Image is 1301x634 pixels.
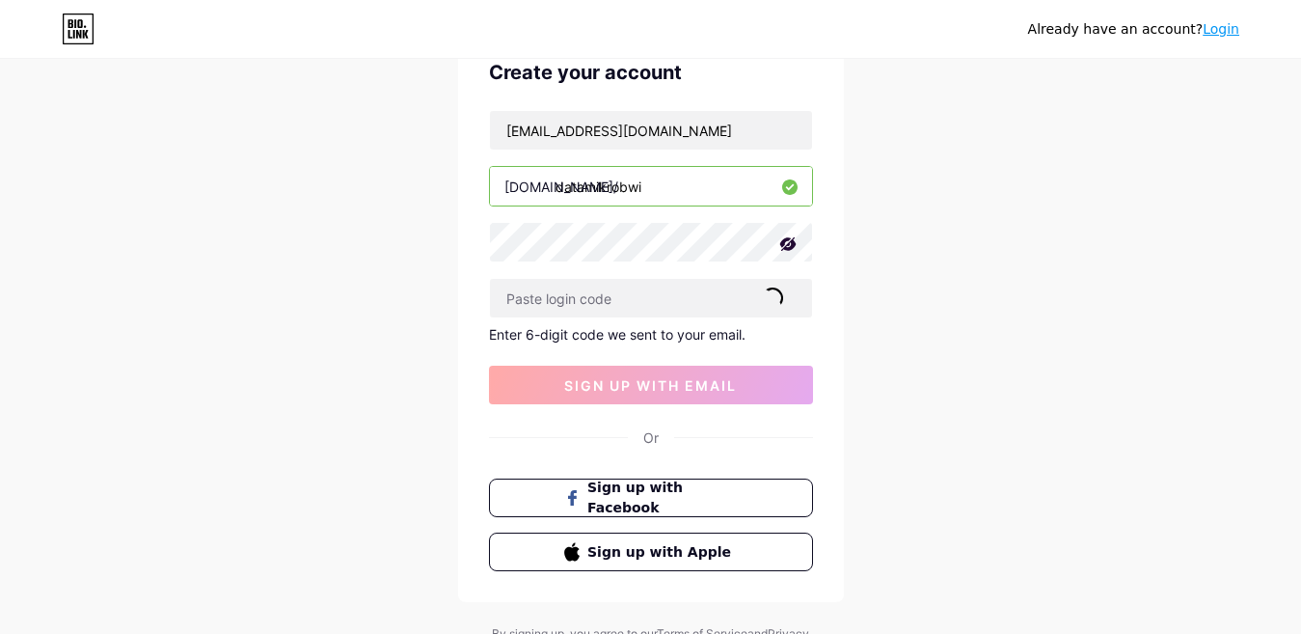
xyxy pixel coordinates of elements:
[587,542,737,563] span: Sign up with Apple
[1203,21,1239,37] a: Login
[489,366,813,404] button: sign up with email
[564,377,737,394] span: sign up with email
[489,533,813,571] button: Sign up with Apple
[489,326,813,343] div: Enter 6-digit code we sent to your email.
[489,58,813,87] div: Create your account
[504,177,618,197] div: [DOMAIN_NAME]/
[490,167,812,206] input: username
[643,427,659,448] div: Or
[490,279,812,317] input: Paste login code
[489,479,813,517] button: Sign up with Facebook
[587,478,737,518] span: Sign up with Facebook
[490,111,812,150] input: Email
[1028,19,1239,40] div: Already have an account?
